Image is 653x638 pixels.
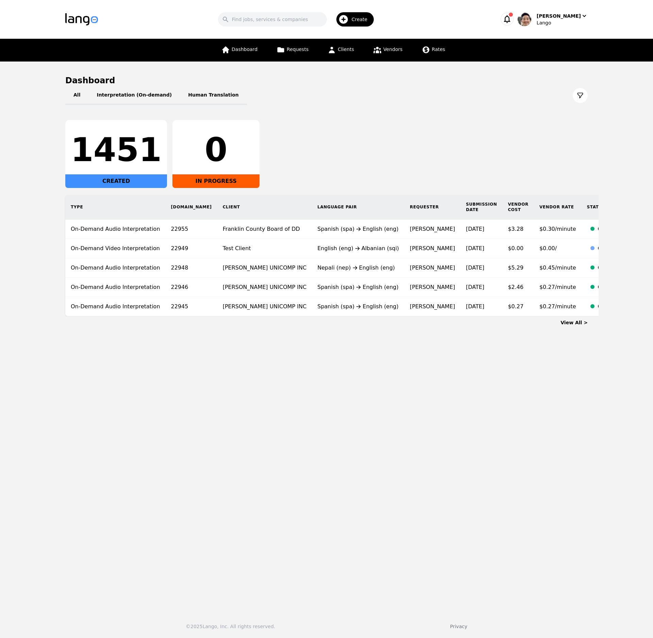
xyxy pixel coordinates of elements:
td: 22949 [166,239,217,258]
a: Dashboard [217,39,262,62]
span: Requests [287,47,308,52]
td: Franklin County Board of DD [217,220,312,239]
td: $0.27 [502,297,534,316]
div: Completed [598,264,627,272]
td: 22946 [166,278,217,297]
td: $5.29 [502,258,534,278]
div: Completed [598,303,627,311]
img: User Profile [518,13,531,26]
th: Language Pair [312,195,404,220]
td: [PERSON_NAME] [404,239,461,258]
td: [PERSON_NAME] [404,258,461,278]
div: Spanish (spa) English (eng) [317,225,399,233]
div: Spanish (spa) English (eng) [317,303,399,311]
td: Test Client [217,239,312,258]
th: [DOMAIN_NAME] [166,195,217,220]
time: [DATE] [466,303,484,310]
button: Interpretation (On-demand) [88,86,180,105]
td: On-Demand Audio Interpretation [65,278,166,297]
td: [PERSON_NAME] [404,297,461,316]
button: Filter [573,88,588,103]
th: Vendor Rate [534,195,582,220]
div: CREATED [65,174,167,188]
div: Completed [598,225,627,233]
a: Clients [323,39,358,62]
button: All [65,86,88,105]
div: Spanish (spa) English (eng) [317,283,399,291]
span: Dashboard [232,47,257,52]
div: IN PROGRESS [172,174,259,188]
td: [PERSON_NAME] UNICOMP INC [217,297,312,316]
td: 22948 [166,258,217,278]
th: Status [582,195,633,220]
span: $0.00/ [539,245,557,252]
a: View All > [560,320,588,325]
button: Create [327,10,378,29]
input: Find jobs, services & companies [218,12,327,27]
div: Nepali (nep) English (eng) [317,264,399,272]
div: © 2025 Lango, Inc. All rights reserved. [186,623,275,630]
span: Rates [432,47,445,52]
button: Human Translation [180,86,247,105]
a: Vendors [369,39,406,62]
td: [PERSON_NAME] UNICOMP INC [217,278,312,297]
div: [PERSON_NAME] [537,13,581,19]
a: Rates [418,39,449,62]
td: [PERSON_NAME] UNICOMP INC [217,258,312,278]
td: [PERSON_NAME] [404,220,461,239]
th: Type [65,195,166,220]
th: Requester [404,195,461,220]
button: User Profile[PERSON_NAME]Lango [518,13,588,26]
span: $0.30/minute [539,226,576,232]
td: [PERSON_NAME] [404,278,461,297]
span: $0.27/minute [539,303,576,310]
div: English (eng) Albanian (sqi) [317,244,399,253]
h1: Dashboard [65,75,588,86]
th: Client [217,195,312,220]
td: 22945 [166,297,217,316]
div: 1451 [71,134,162,166]
td: On-Demand Audio Interpretation [65,258,166,278]
span: Vendors [383,47,402,52]
td: $0.00 [502,239,534,258]
span: Clients [338,47,354,52]
th: Vendor Cost [502,195,534,220]
time: [DATE] [466,284,484,290]
td: $3.28 [502,220,534,239]
div: Completed [598,283,627,291]
td: On-Demand Audio Interpretation [65,220,166,239]
div: 0 [178,134,254,166]
div: Canceled [598,244,627,253]
td: On-Demand Video Interpretation [65,239,166,258]
td: On-Demand Audio Interpretation [65,297,166,316]
span: $0.45/minute [539,264,576,271]
a: Requests [272,39,313,62]
time: [DATE] [466,245,484,252]
a: Privacy [450,624,467,629]
time: [DATE] [466,226,484,232]
th: Submission Date [461,195,502,220]
img: Logo [65,13,98,25]
td: 22955 [166,220,217,239]
span: $0.27/minute [539,284,576,290]
td: $2.46 [502,278,534,297]
time: [DATE] [466,264,484,271]
span: Create [352,16,372,23]
div: Lango [537,19,588,26]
